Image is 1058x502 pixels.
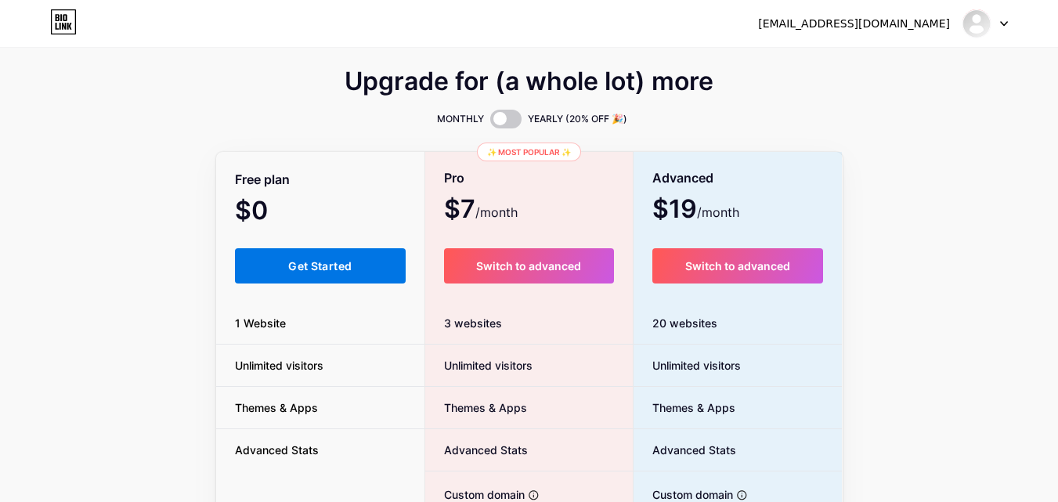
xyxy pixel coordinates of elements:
[425,442,528,458] span: Advanced Stats
[235,166,290,193] span: Free plan
[652,164,713,192] span: Advanced
[475,203,518,222] span: /month
[216,399,337,416] span: Themes & Apps
[962,9,991,38] img: lufitat
[444,164,464,192] span: Pro
[758,16,950,32] div: [EMAIL_ADDRESS][DOMAIN_NAME]
[652,248,824,284] button: Switch to advanced
[634,442,736,458] span: Advanced Stats
[634,399,735,416] span: Themes & Apps
[216,357,342,374] span: Unlimited visitors
[288,259,352,273] span: Get Started
[477,143,581,161] div: ✨ Most popular ✨
[345,72,713,91] span: Upgrade for (a whole lot) more
[437,111,484,127] span: MONTHLY
[528,111,627,127] span: YEARLY (20% OFF 🎉)
[444,248,614,284] button: Switch to advanced
[216,315,305,331] span: 1 Website
[444,200,518,222] span: $7
[235,201,310,223] span: $0
[634,357,741,374] span: Unlimited visitors
[652,200,739,222] span: $19
[476,259,581,273] span: Switch to advanced
[425,357,533,374] span: Unlimited visitors
[235,248,406,284] button: Get Started
[425,399,527,416] span: Themes & Apps
[697,203,739,222] span: /month
[425,302,633,345] div: 3 websites
[685,259,790,273] span: Switch to advanced
[216,442,338,458] span: Advanced Stats
[634,302,843,345] div: 20 websites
